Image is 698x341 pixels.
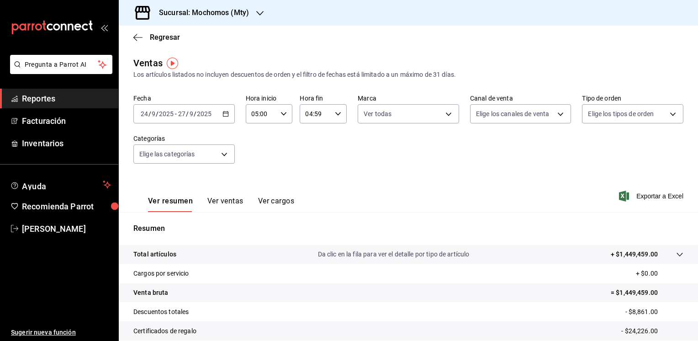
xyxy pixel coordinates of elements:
span: Elige las categorías [139,149,195,159]
span: / [194,110,196,117]
input: ---- [159,110,174,117]
p: - $8,861.00 [625,307,683,317]
span: Ver todas [364,109,391,118]
p: Cargos por servicio [133,269,189,278]
span: Ayuda [22,179,99,190]
button: Pregunta a Parrot AI [10,55,112,74]
span: Recomienda Parrot [22,200,111,213]
button: Ver cargos [258,197,295,212]
span: Reportes [22,92,111,105]
button: Exportar a Excel [621,191,683,202]
input: -- [140,110,148,117]
span: Elige los canales de venta [476,109,549,118]
button: Ver resumen [148,197,193,212]
p: Resumen [133,223,683,234]
p: = $1,449,459.00 [611,288,683,298]
label: Hora fin [300,95,347,101]
input: -- [189,110,194,117]
label: Fecha [133,95,235,101]
label: Hora inicio [246,95,293,101]
p: Total artículos [133,250,176,259]
span: Pregunta a Parrot AI [25,60,98,69]
span: / [148,110,151,117]
p: Descuentos totales [133,307,189,317]
span: / [156,110,159,117]
label: Tipo de orden [582,95,683,101]
p: + $1,449,459.00 [611,250,658,259]
h3: Sucursal: Mochomos (Mty) [152,7,249,18]
input: -- [178,110,186,117]
a: Pregunta a Parrot AI [6,66,112,76]
span: [PERSON_NAME] [22,223,111,235]
span: Facturación [22,115,111,127]
img: Tooltip marker [167,58,178,69]
span: Sugerir nueva función [11,328,111,337]
span: Inventarios [22,137,111,149]
span: Elige los tipos de orden [588,109,654,118]
label: Categorías [133,135,235,142]
span: / [186,110,189,117]
label: Canal de venta [470,95,571,101]
input: ---- [196,110,212,117]
label: Marca [358,95,459,101]
span: Regresar [150,33,180,42]
button: Ver ventas [207,197,243,212]
input: -- [151,110,156,117]
p: + $0.00 [636,269,683,278]
div: Los artículos listados no incluyen descuentos de orden y el filtro de fechas está limitado a un m... [133,70,683,80]
button: open_drawer_menu [100,24,108,31]
button: Regresar [133,33,180,42]
p: Venta bruta [133,288,168,298]
span: - [175,110,177,117]
div: navigation tabs [148,197,294,212]
p: Da clic en la fila para ver el detalle por tipo de artículo [318,250,470,259]
p: - $24,226.00 [621,326,683,336]
p: Certificados de regalo [133,326,196,336]
div: Ventas [133,56,163,70]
